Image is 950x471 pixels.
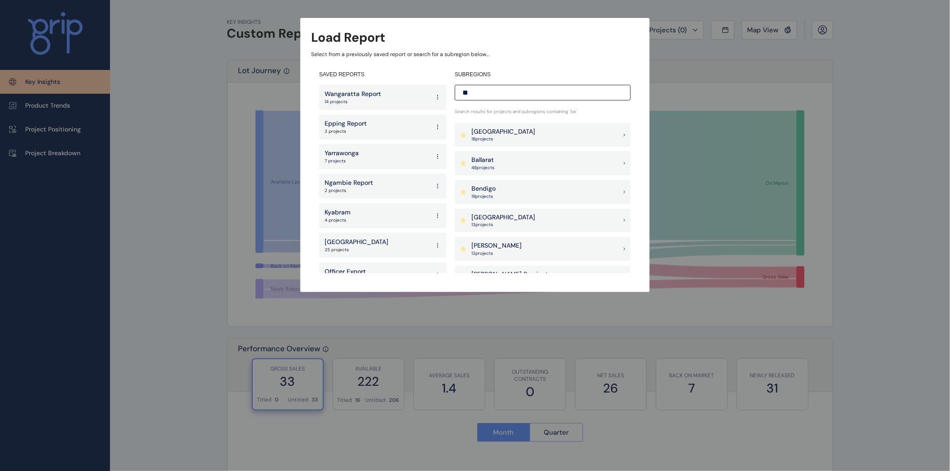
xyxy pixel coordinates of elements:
[471,165,494,171] p: 48 project s
[325,208,351,217] p: Kyabram
[325,179,373,188] p: Ngambie Report
[325,149,359,158] p: Yarrawonga
[471,250,522,257] p: 12 project s
[325,119,367,128] p: Epping Report
[325,188,373,194] p: 2 projects
[471,127,535,136] p: [GEOGRAPHIC_DATA]
[471,241,522,250] p: [PERSON_NAME]
[471,213,535,222] p: [GEOGRAPHIC_DATA]
[325,128,367,135] p: 3 projects
[325,238,388,247] p: [GEOGRAPHIC_DATA]
[455,109,631,115] p: Search results for projects and subregions containing ' be '
[455,71,631,78] h4: SUBREGIONS
[325,217,351,223] p: 4 projects
[325,99,381,105] p: 14 projects
[471,136,535,142] p: 18 project s
[471,222,535,228] p: 13 project s
[325,267,366,276] p: Officer Export
[471,270,548,279] p: [PERSON_NAME] Precinct
[311,51,639,58] p: Select from a previously saved report or search for a subregion below...
[325,90,381,99] p: Wangaratta Report
[471,184,496,193] p: Bendigo
[471,193,496,200] p: 19 project s
[311,29,385,46] h3: Load Report
[325,158,359,164] p: 7 projects
[319,71,447,78] h4: SAVED REPORTS
[471,156,494,165] p: Ballarat
[325,247,388,253] p: 25 projects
